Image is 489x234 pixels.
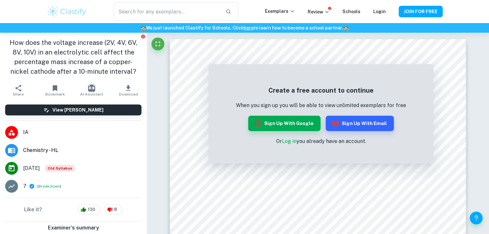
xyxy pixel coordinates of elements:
span: Chemistry - HL [23,146,141,154]
a: Log in [282,138,296,144]
button: JOIN FOR FREE [399,6,443,17]
span: [DATE] [23,164,40,172]
button: Sign up with Email [326,116,394,131]
h6: View [PERSON_NAME] [52,106,104,113]
span: 8 [111,206,121,213]
span: Download [119,92,138,96]
img: AI Assistant [88,85,95,92]
button: Sign up with Google [248,116,321,131]
button: Download [110,81,147,99]
p: 7 [23,182,26,190]
h1: How does the voltage increase (2V, 4V, 6V, 8V, 10V) in an electrolytic cell affect the percentage... [5,38,141,76]
div: Starting from the May 2025 session, the Chemistry IA requirements have changed. It's OK to refer ... [45,165,75,172]
span: Bookmark [45,92,65,96]
p: Review [308,8,330,15]
div: 130 [77,205,101,215]
h6: We just launched Clastify for Schools. Click to learn how to become a school partner. [1,24,488,31]
button: Report issue [140,34,145,39]
span: 🏫 [343,25,349,30]
button: AI Assistant [73,81,110,99]
button: View [PERSON_NAME] [5,104,141,115]
h6: Like it? [24,206,42,213]
button: Breakdown [39,183,60,189]
a: Login [373,9,386,14]
a: Schools [342,9,360,14]
button: Help and Feedback [470,212,483,224]
h6: Examiner's summary [3,224,144,232]
p: When you sign up you will be able to view unlimited exemplars for free [236,102,406,109]
p: Exemplars [265,8,295,15]
img: Clastify logo [47,5,87,18]
a: here [244,25,254,30]
div: 8 [104,205,122,215]
input: Search for any exemplars... [114,3,220,21]
span: AI Assistant [80,92,103,96]
span: ( ) [37,183,61,189]
p: Or you already have an account. [236,138,406,145]
span: IA [23,129,141,136]
h5: Create a free account to continue [236,86,406,95]
span: Old Syllabus [45,165,75,172]
button: Fullscreen [151,38,164,50]
span: 🏫 [140,25,146,30]
span: 130 [84,206,99,213]
button: Bookmark [37,81,73,99]
span: Share [13,92,24,96]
